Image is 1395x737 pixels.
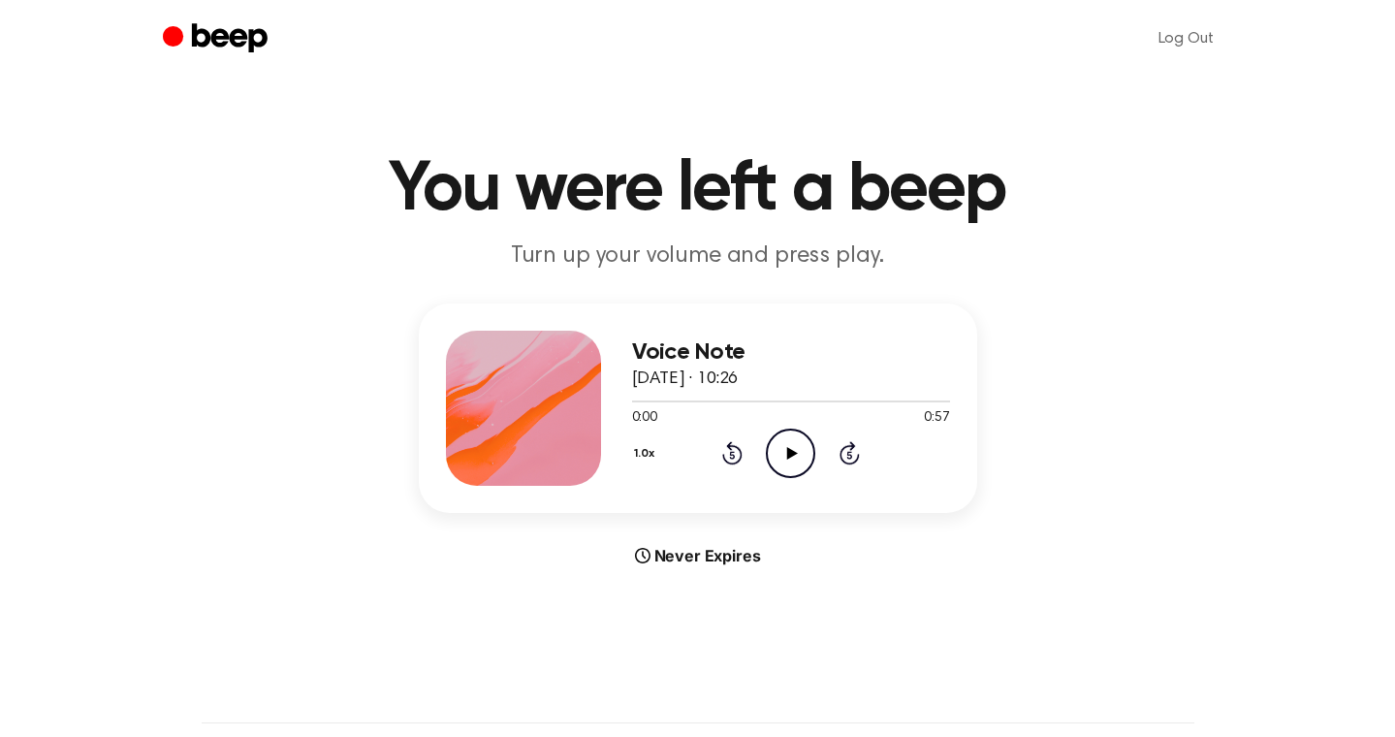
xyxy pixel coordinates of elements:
[924,408,949,429] span: 0:57
[632,408,657,429] span: 0:00
[326,240,1070,272] p: Turn up your volume and press play.
[202,155,1194,225] h1: You were left a beep
[163,20,272,58] a: Beep
[1139,16,1233,62] a: Log Out
[632,339,950,366] h3: Voice Note
[632,437,662,470] button: 1.0x
[419,544,977,567] div: Never Expires
[632,370,739,388] span: [DATE] · 10:26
